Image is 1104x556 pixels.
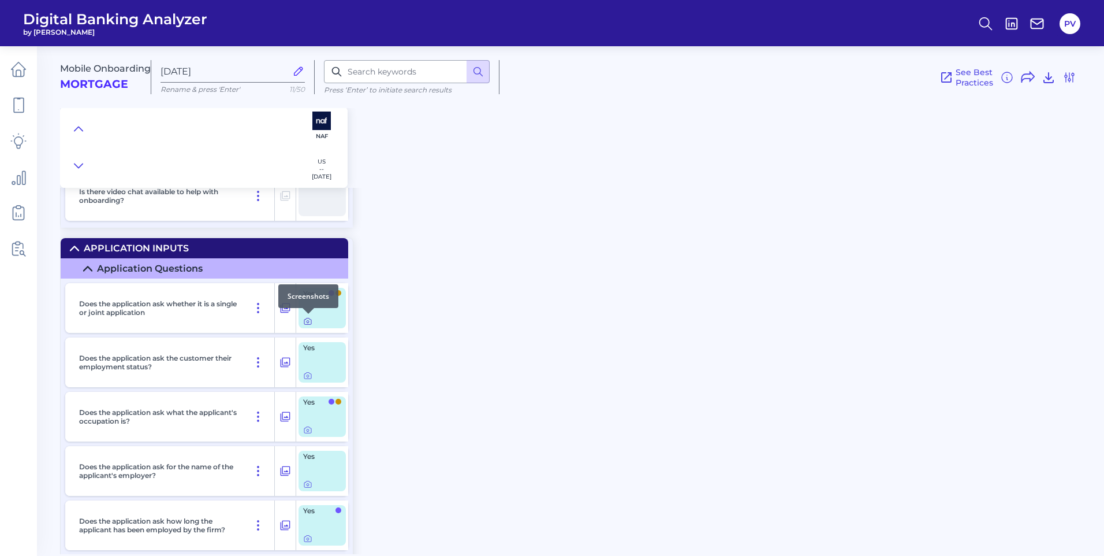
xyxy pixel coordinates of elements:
[278,284,338,308] div: Screenshots
[61,258,348,279] summary: Application Questions
[324,86,490,94] p: Press ‘Enter’ to initiate search results
[97,263,203,274] div: Application Questions
[956,67,993,88] span: See Best Practices
[79,299,237,317] p: Does the application ask whether it is a single or joint application
[79,187,237,205] p: Is there video chat available to help with onboarding?
[60,63,151,74] span: Mobile Onboarding
[312,158,331,165] p: US
[303,399,327,406] span: Yes
[23,28,207,36] span: by [PERSON_NAME]
[61,238,348,258] summary: Application inputs
[324,60,490,83] input: Search keywords
[289,85,305,94] span: 11/50
[23,10,207,28] span: Digital Banking Analyzer
[79,408,237,425] p: Does the application ask what the applicant's occupation is?
[939,67,993,88] a: See Best Practices
[303,344,334,351] span: Yes
[161,85,305,94] p: Rename & press 'Enter'
[303,453,334,460] span: Yes
[316,132,328,140] p: NAF
[303,507,334,514] span: Yes
[312,165,331,173] p: --
[1060,13,1080,34] button: PV
[84,243,189,254] div: Application inputs
[312,173,331,180] p: [DATE]
[79,354,237,371] p: Does the application ask the customer their employment status?
[60,78,128,91] h2: Mortgage
[79,462,237,480] p: Does the application ask for the name of the applicant's employer?
[79,517,237,534] p: Does the application ask how long the applicant has been employed by the firm?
